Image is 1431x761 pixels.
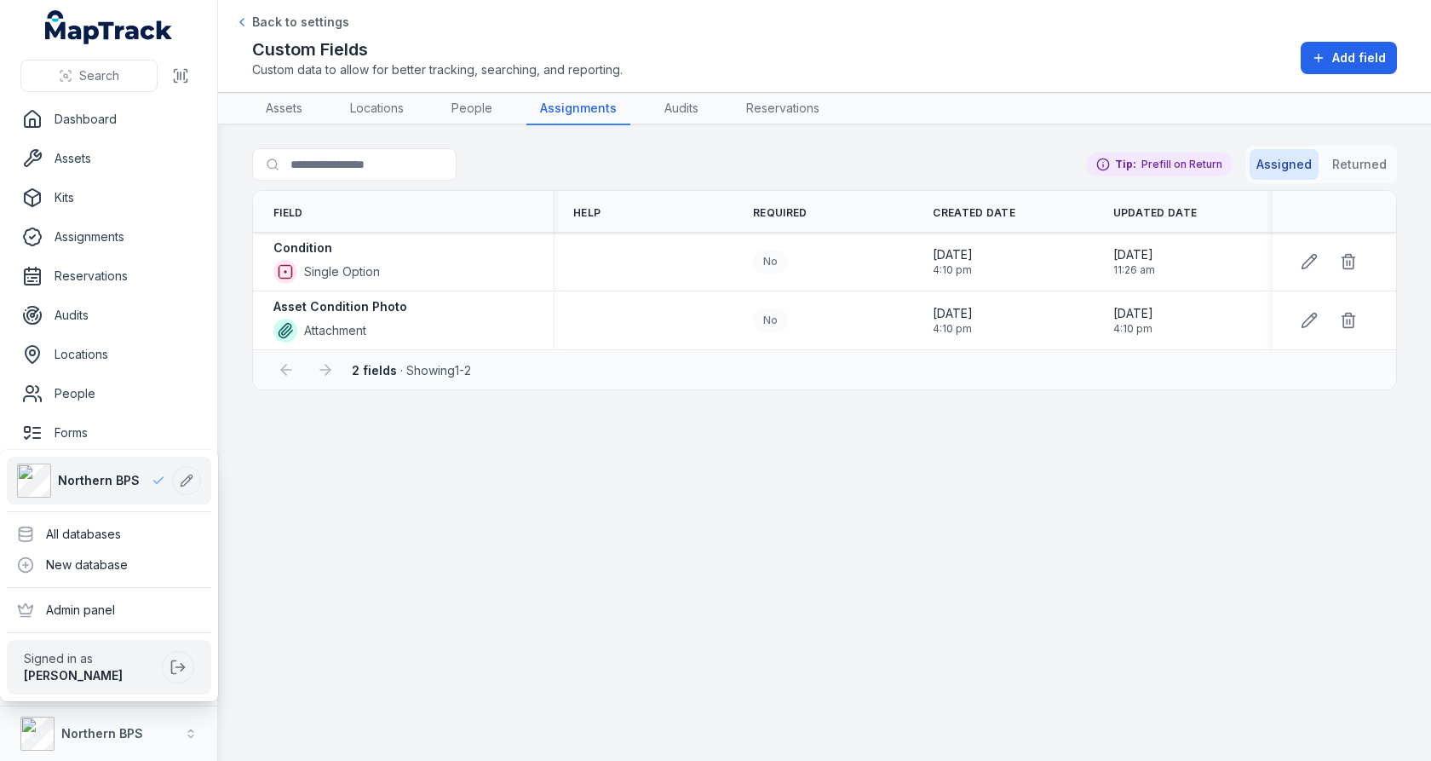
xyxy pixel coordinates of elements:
[7,519,211,550] div: All databases
[24,650,155,667] span: Signed in as
[7,595,211,626] div: Admin panel
[61,726,143,741] strong: Northern BPS
[7,550,211,580] div: New database
[24,668,123,683] strong: [PERSON_NAME]
[58,472,140,489] span: Northern BPS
